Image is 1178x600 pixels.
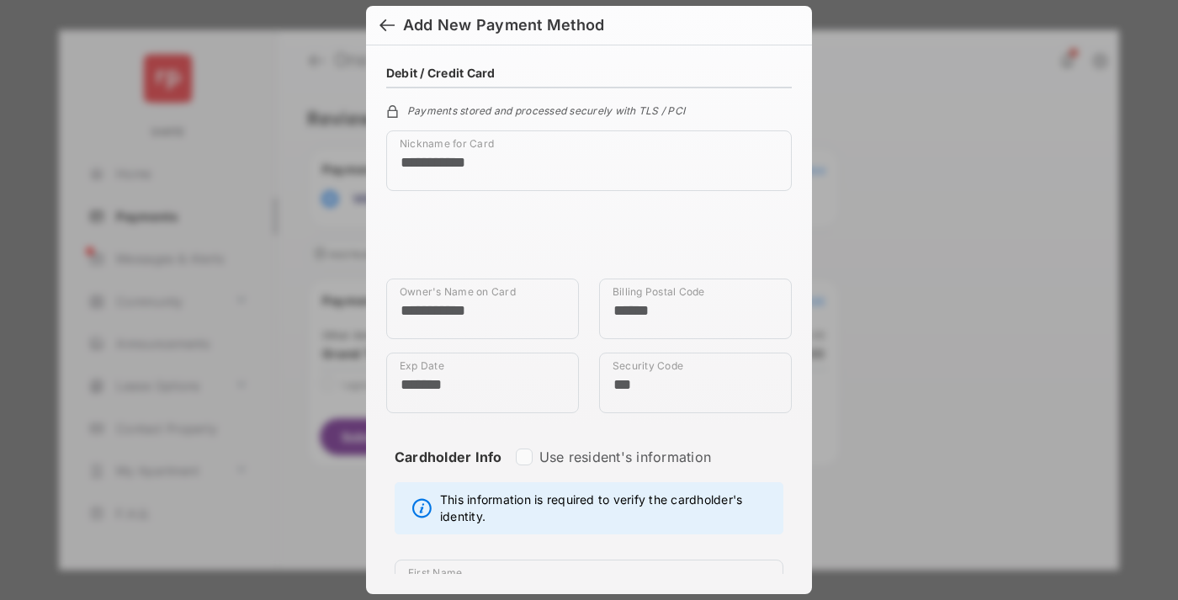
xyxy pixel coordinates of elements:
div: Payments stored and processed securely with TLS / PCI [386,102,792,117]
span: This information is required to verify the cardholder's identity. [440,491,774,525]
div: Add New Payment Method [403,16,604,35]
label: Use resident's information [539,449,711,465]
iframe: Credit card field [386,204,792,279]
h4: Debit / Credit Card [386,66,496,80]
strong: Cardholder Info [395,449,502,496]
